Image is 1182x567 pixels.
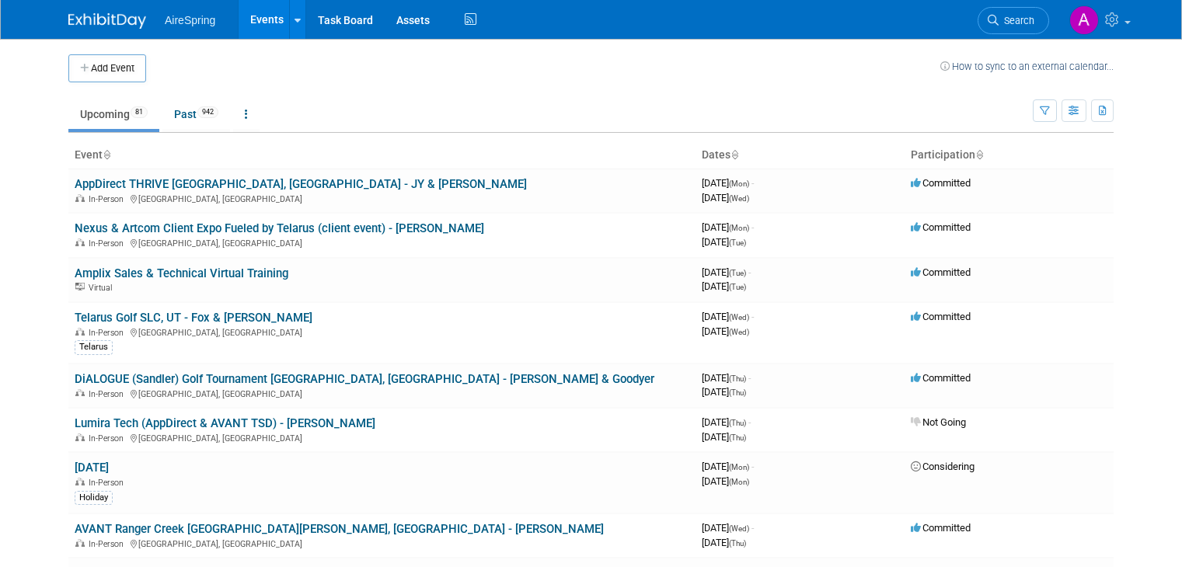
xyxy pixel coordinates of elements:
[75,194,85,202] img: In-Person Event
[89,389,128,399] span: In-Person
[75,539,85,547] img: In-Person Event
[911,177,971,189] span: Committed
[911,221,971,233] span: Committed
[75,283,85,290] img: Virtual Event
[702,221,754,233] span: [DATE]
[162,99,230,129] a: Past942
[75,238,85,246] img: In-Person Event
[75,192,689,204] div: [GEOGRAPHIC_DATA], [GEOGRAPHIC_DATA]
[103,148,110,161] a: Sort by Event Name
[75,478,85,485] img: In-Person Event
[729,374,746,383] span: (Thu)
[729,433,746,442] span: (Thu)
[729,463,749,471] span: (Mon)
[75,328,85,336] img: In-Person Event
[75,433,85,441] img: In-Person Event
[75,387,689,399] div: [GEOGRAPHIC_DATA], [GEOGRAPHIC_DATA]
[729,179,749,188] span: (Mon)
[702,311,754,322] span: [DATE]
[197,106,218,118] span: 942
[729,224,749,232] span: (Mon)
[89,478,128,488] span: In-Person
[702,386,746,398] span: [DATE]
[702,372,751,384] span: [DATE]
[131,106,148,118] span: 81
[748,372,751,384] span: -
[911,266,971,278] span: Committed
[702,266,751,278] span: [DATE]
[1069,5,1099,35] img: Angie Handal
[729,539,746,548] span: (Thu)
[751,461,754,472] span: -
[730,148,738,161] a: Sort by Start Date
[89,283,117,293] span: Virtual
[729,313,749,322] span: (Wed)
[729,419,746,427] span: (Thu)
[68,13,146,29] img: ExhibitDay
[748,416,751,428] span: -
[940,61,1114,72] a: How to sync to an external calendar...
[999,15,1034,26] span: Search
[975,148,983,161] a: Sort by Participation Type
[702,280,746,292] span: [DATE]
[75,236,689,249] div: [GEOGRAPHIC_DATA], [GEOGRAPHIC_DATA]
[911,416,966,428] span: Not Going
[75,389,85,397] img: In-Person Event
[68,54,146,82] button: Add Event
[68,142,696,169] th: Event
[68,99,159,129] a: Upcoming81
[75,491,113,505] div: Holiday
[75,340,113,354] div: Telarus
[702,461,754,472] span: [DATE]
[75,266,288,280] a: Amplix Sales & Technical Virtual Training
[696,142,905,169] th: Dates
[75,221,484,235] a: Nexus & Artcom Client Expo Fueled by Telarus (client event) - [PERSON_NAME]
[729,194,749,203] span: (Wed)
[702,522,754,534] span: [DATE]
[75,311,312,325] a: Telarus Golf SLC, UT - Fox & [PERSON_NAME]
[702,192,749,203] span: [DATE]
[75,431,689,444] div: [GEOGRAPHIC_DATA], [GEOGRAPHIC_DATA]
[702,431,746,443] span: [DATE]
[75,325,689,338] div: [GEOGRAPHIC_DATA], [GEOGRAPHIC_DATA]
[751,522,754,534] span: -
[702,416,751,428] span: [DATE]
[702,236,746,248] span: [DATE]
[165,14,215,26] span: AireSpring
[729,269,746,277] span: (Tue)
[729,388,746,397] span: (Thu)
[75,372,654,386] a: DiALOGUE (Sandler) Golf Tournament [GEOGRAPHIC_DATA], [GEOGRAPHIC_DATA] - [PERSON_NAME] & Goodyer
[748,266,751,278] span: -
[729,238,746,247] span: (Tue)
[702,475,749,487] span: [DATE]
[911,522,971,534] span: Committed
[89,238,128,249] span: In-Person
[978,7,1049,34] a: Search
[751,221,754,233] span: -
[911,372,971,384] span: Committed
[89,433,128,444] span: In-Person
[702,177,754,189] span: [DATE]
[729,524,749,533] span: (Wed)
[729,478,749,486] span: (Mon)
[75,522,604,536] a: AVANT Ranger Creek [GEOGRAPHIC_DATA][PERSON_NAME], [GEOGRAPHIC_DATA] - [PERSON_NAME]
[911,461,975,472] span: Considering
[751,177,754,189] span: -
[75,177,527,191] a: AppDirect THRIVE [GEOGRAPHIC_DATA], [GEOGRAPHIC_DATA] - JY & [PERSON_NAME]
[702,325,749,337] span: [DATE]
[75,416,375,430] a: Lumira Tech (AppDirect & AVANT TSD) - [PERSON_NAME]
[89,194,128,204] span: In-Person
[751,311,754,322] span: -
[905,142,1114,169] th: Participation
[89,539,128,549] span: In-Person
[729,283,746,291] span: (Tue)
[75,461,109,475] a: [DATE]
[89,328,128,338] span: In-Person
[702,537,746,548] span: [DATE]
[729,328,749,336] span: (Wed)
[911,311,971,322] span: Committed
[75,537,689,549] div: [GEOGRAPHIC_DATA], [GEOGRAPHIC_DATA]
